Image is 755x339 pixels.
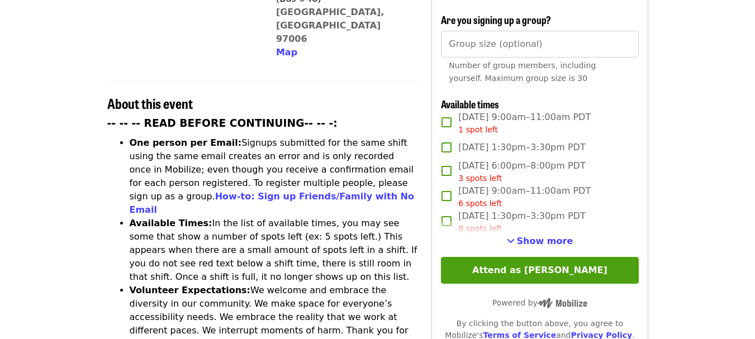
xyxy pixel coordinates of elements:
[441,12,551,27] span: Are you signing up a group?
[517,236,573,246] span: Show more
[449,61,596,83] span: Number of group members, including yourself. Maximum group size is 30
[107,117,338,129] strong: -- -- -- READ BEFORE CONTINUING-- -- -:
[130,217,419,284] li: In the list of available times, you may see some that show a number of spots left (ex: 5 spots le...
[441,31,638,58] input: [object Object]
[458,159,585,184] span: [DATE] 6:00pm–8:00pm PDT
[130,137,242,148] strong: One person per Email:
[130,285,251,295] strong: Volunteer Expectations:
[130,218,212,228] strong: Available Times:
[458,209,585,235] span: [DATE] 1:30pm–3:30pm PDT
[492,298,587,307] span: Powered by
[130,191,415,215] a: How-to: Sign up Friends/Family with No Email
[458,125,498,134] span: 1 spot left
[507,235,573,248] button: See more timeslots
[276,46,297,59] button: Map
[130,136,419,217] li: Signups submitted for the same shift using the same email creates an error and is only recorded o...
[458,111,591,136] span: [DATE] 9:00am–11:00am PDT
[441,257,638,284] button: Attend as [PERSON_NAME]
[538,298,587,308] img: Powered by Mobilize
[458,199,502,208] span: 6 spots left
[458,184,591,209] span: [DATE] 9:00am–11:00am PDT
[458,141,585,154] span: [DATE] 1:30pm–3:30pm PDT
[441,97,499,111] span: Available times
[276,7,384,44] a: [GEOGRAPHIC_DATA], [GEOGRAPHIC_DATA] 97006
[458,224,502,233] span: 8 spots left
[276,47,297,58] span: Map
[107,93,193,113] span: About this event
[458,174,502,183] span: 3 spots left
